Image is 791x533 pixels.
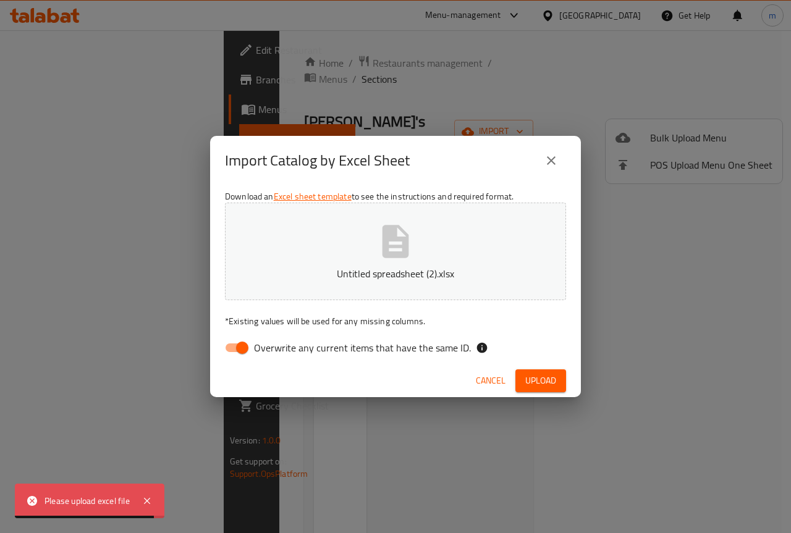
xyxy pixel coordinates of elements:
a: Excel sheet template [274,188,352,204]
span: Overwrite any current items that have the same ID. [254,340,471,355]
h2: Import Catalog by Excel Sheet [225,151,410,170]
div: Please upload excel file [44,494,130,508]
button: Untitled spreadsheet (2).xlsx [225,203,566,300]
div: Download an to see the instructions and required format. [210,185,581,364]
span: Upload [525,373,556,388]
button: Upload [515,369,566,392]
button: close [536,146,566,175]
span: Cancel [476,373,505,388]
p: Existing values will be used for any missing columns. [225,315,566,327]
p: Untitled spreadsheet (2).xlsx [244,266,547,281]
button: Cancel [471,369,510,392]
